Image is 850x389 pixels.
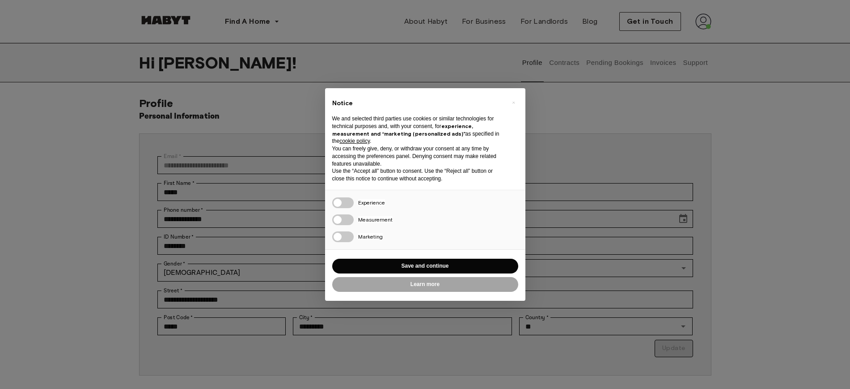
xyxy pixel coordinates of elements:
h2: Notice [332,99,504,108]
button: Save and continue [332,259,518,274]
p: You can freely give, deny, or withdraw your consent at any time by accessing the preferences pane... [332,145,504,167]
span: Measurement [358,216,393,223]
a: cookie policy [339,138,370,144]
button: Learn more [332,277,518,292]
p: Use the “Accept all” button to consent. Use the “Reject all” button or close this notice to conti... [332,167,504,183]
span: × [512,97,515,108]
p: We and selected third parties use cookies or similar technologies for technical purposes and, wit... [332,115,504,145]
span: Marketing [358,233,383,240]
span: Experience [358,199,385,206]
strong: experience, measurement and “marketing (personalized ads)” [332,123,473,137]
button: Close this notice [507,95,521,110]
